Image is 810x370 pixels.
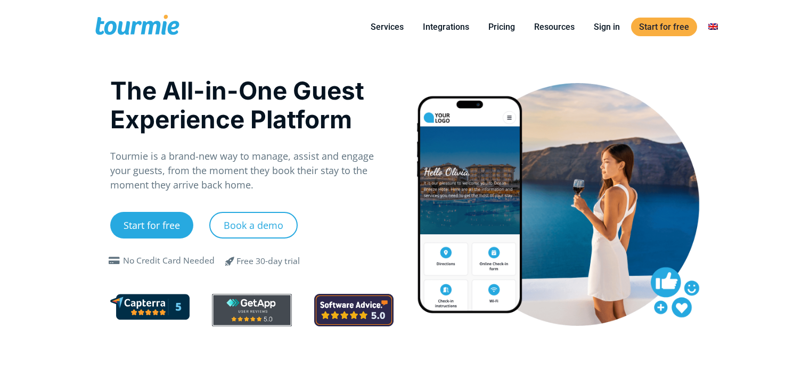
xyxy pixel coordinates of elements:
[631,18,697,36] a: Start for free
[110,76,394,134] h1: The All-in-One Guest Experience Platform
[209,212,298,239] a: Book a demo
[700,20,726,34] a: Switch to
[106,257,123,265] span: 
[236,255,300,268] div: Free 30-day trial
[480,20,523,34] a: Pricing
[217,254,243,267] span: 
[415,20,477,34] a: Integrations
[110,149,394,192] p: Tourmie is a brand-new way to manage, assist and engage your guests, from the moment they book th...
[526,20,583,34] a: Resources
[110,212,193,239] a: Start for free
[586,20,628,34] a: Sign in
[123,254,215,267] div: No Credit Card Needed
[363,20,412,34] a: Services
